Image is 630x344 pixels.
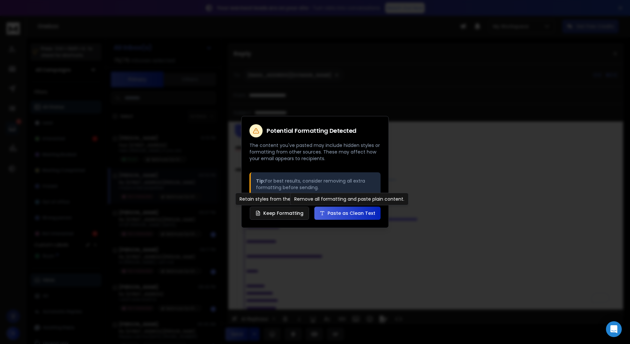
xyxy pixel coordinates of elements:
[235,193,331,205] div: Retain styles from the original source.
[256,178,375,191] p: For best results, consider removing all extra formatting before sending.
[267,128,357,134] h2: Potential Formatting Detected
[314,207,381,220] button: Paste as Clean Text
[290,193,409,205] div: Remove all formatting and paste plain content.
[256,178,265,184] strong: Tip:
[606,321,622,337] div: Open Intercom Messenger
[250,207,309,220] button: Keep Formatting
[249,142,381,162] p: The content you've pasted may include hidden styles or formatting from other sources. These may a...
